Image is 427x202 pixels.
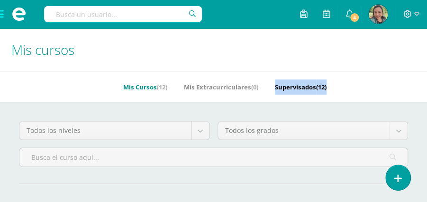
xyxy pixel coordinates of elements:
[11,41,74,59] span: Mis cursos
[369,5,388,24] img: 125d6587ac5afceeb0a154d7bf529833.png
[19,148,408,167] input: Busca el curso aquí...
[123,79,167,95] a: Mis Cursos(12)
[157,83,167,91] span: (12)
[27,122,184,140] span: Todos los niveles
[349,12,360,23] span: 4
[316,83,327,91] span: (12)
[19,122,209,140] a: Todos los niveles
[44,6,202,22] input: Busca un usuario...
[275,79,327,95] a: Supervisados(12)
[225,122,383,140] span: Todos los grados
[218,122,408,140] a: Todos los grados
[251,83,258,91] span: (0)
[184,79,258,95] a: Mis Extracurriculares(0)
